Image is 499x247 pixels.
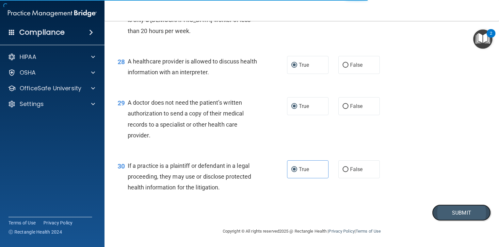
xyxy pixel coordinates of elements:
[8,53,95,61] a: HIPAA
[128,58,257,76] span: A healthcare provider is allowed to discuss health information with an interpreter.
[8,7,97,20] img: PMB logo
[432,204,491,221] button: Submit
[490,33,492,42] div: 2
[466,202,491,227] iframe: Drift Widget Chat Controller
[183,221,421,242] div: Copyright © All rights reserved 2025 @ Rectangle Health | |
[20,100,44,108] p: Settings
[20,69,36,77] p: OSHA
[329,229,354,234] a: Privacy Policy
[291,167,297,172] input: True
[350,62,363,68] span: False
[118,58,125,66] span: 28
[350,166,363,172] span: False
[343,167,348,172] input: False
[299,103,309,109] span: True
[19,28,65,37] h4: Compliance
[43,220,73,226] a: Privacy Policy
[350,103,363,109] span: False
[8,229,62,235] span: Ⓒ Rectangle Health 2024
[291,104,297,109] input: True
[343,104,348,109] input: False
[128,99,244,139] span: A doctor does not need the patient’s written authorization to send a copy of their medical record...
[128,162,251,191] span: If a practice is a plaintiff or defendant in a legal proceeding, they may use or disclose protect...
[118,99,125,107] span: 29
[343,63,348,68] input: False
[299,166,309,172] span: True
[299,62,309,68] span: True
[118,162,125,170] span: 30
[20,84,81,92] p: OfficeSafe University
[291,63,297,68] input: True
[473,29,492,49] button: Open Resource Center, 2 new notifications
[8,220,36,226] a: Terms of Use
[356,229,381,234] a: Terms of Use
[8,84,95,92] a: OfficeSafe University
[8,69,95,77] a: OSHA
[20,53,36,61] p: HIPAA
[8,100,95,108] a: Settings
